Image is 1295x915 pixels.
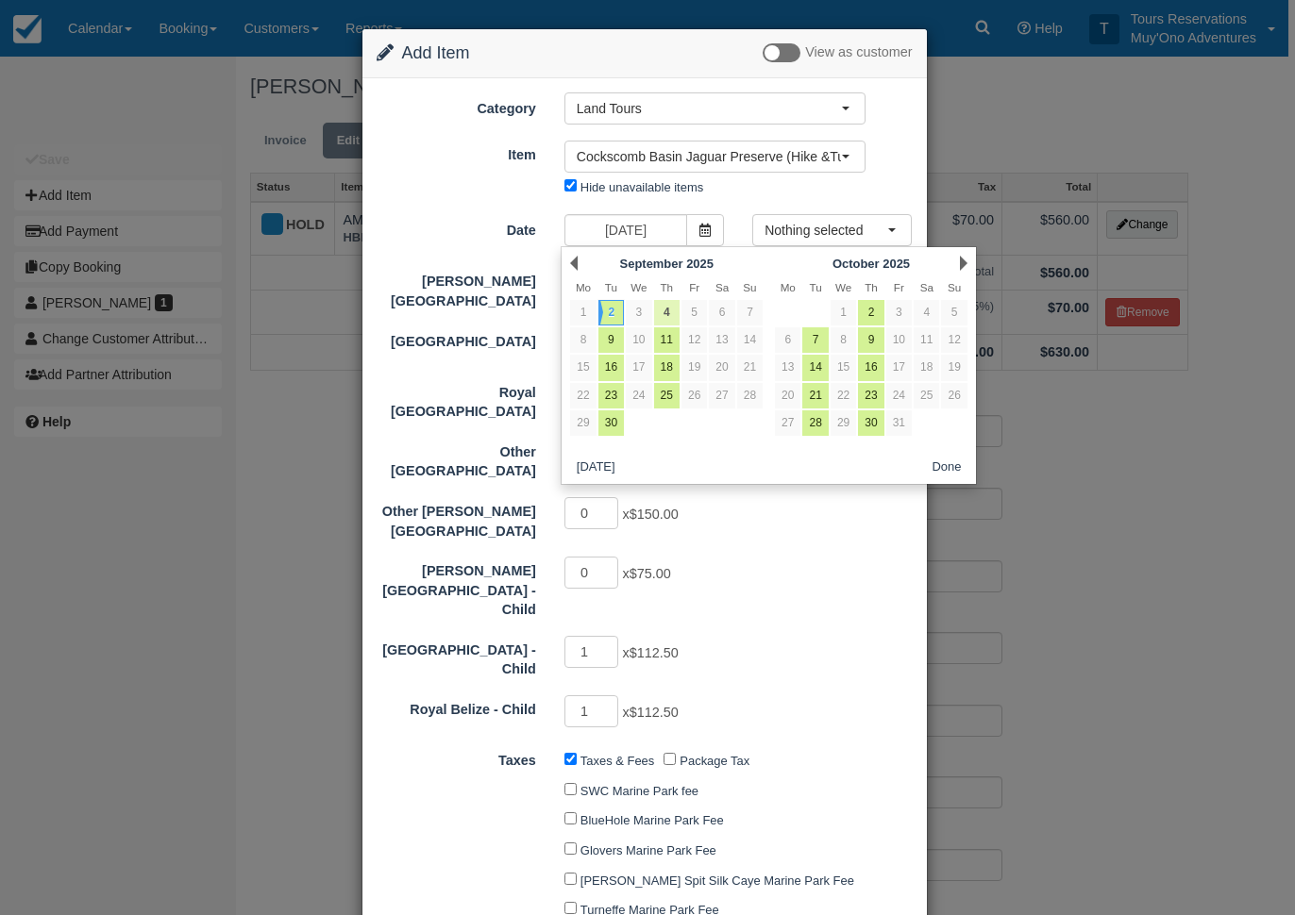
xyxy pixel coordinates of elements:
input: Other Hopkins Area Resort [564,497,619,529]
a: 10 [886,327,912,353]
a: Prev [570,256,578,271]
span: Monday [576,281,591,293]
a: 5 [681,300,707,325]
input: Thatch Caye Resort - Child [564,636,619,668]
span: 2025 [686,257,714,271]
a: 4 [654,300,680,325]
span: 2025 [883,257,910,271]
a: 7 [802,327,828,353]
a: 6 [775,327,800,353]
a: 17 [626,355,651,380]
a: 20 [775,383,800,408]
a: 5 [941,300,967,325]
a: 20 [709,355,734,380]
a: 9 [598,327,624,353]
label: SWC Marine Park fee [580,784,698,798]
a: 30 [598,410,624,436]
a: 3 [626,300,651,325]
a: 26 [681,383,707,408]
a: 29 [831,410,856,436]
span: Sunday [948,281,961,293]
a: 8 [831,327,856,353]
a: 10 [626,327,651,353]
label: Other Hopkins Area Resort [362,495,550,541]
a: 3 [886,300,912,325]
button: Done [925,456,969,479]
a: 29 [570,410,596,436]
label: Royal Belize [362,376,550,422]
label: Hide unavailable items [580,180,703,194]
span: x [622,566,670,581]
a: 19 [941,355,967,380]
button: Cockscomb Basin Jaguar Preserve (Hike &Tube) & Mayan Chocol'ha (Chocolate) Tour (20) [564,141,866,173]
a: 1 [570,300,596,325]
a: 15 [831,355,856,380]
label: Hopkins Bay Resort - Child [362,555,550,620]
a: 24 [626,383,651,408]
span: Saturday [920,281,933,293]
a: 22 [570,383,596,408]
span: October [832,257,880,271]
a: 23 [858,383,883,408]
label: Item [362,139,550,165]
a: 16 [858,355,883,380]
span: Tuesday [810,281,822,293]
span: $75.00 [630,566,671,581]
a: 4 [914,300,939,325]
a: Next [960,256,967,271]
a: 1 [831,300,856,325]
button: Land Tours [564,92,866,125]
label: [PERSON_NAME] Spit Silk Caye Marine Park Fee [580,873,854,888]
span: Cockscomb Basin Jaguar Preserve (Hike &Tube) & Mayan Chocol'ha (Chocolate) Tour (20) [577,147,841,166]
a: 11 [914,327,939,353]
label: Glovers Marine Park Fee [580,843,716,857]
label: BlueHole Marine Park Fee [580,813,724,827]
span: Wednesday [835,281,851,293]
span: Land Tours [577,99,841,118]
a: 12 [681,327,707,353]
span: Sunday [743,281,756,293]
a: 12 [941,327,967,353]
span: Add Item [402,43,470,62]
input: Royal Belize - Child [564,695,619,727]
a: 14 [802,355,828,380]
a: 17 [886,355,912,380]
label: Hopkins Bay Resort [362,265,550,310]
a: 13 [709,327,734,353]
span: x [622,507,678,522]
span: Nothing selected [765,221,887,240]
a: 28 [802,410,828,436]
input: Hopkins Bay Resort - Child [564,557,619,589]
label: Royal Belize - Child [362,693,550,720]
a: 2 [858,300,883,325]
a: 21 [802,383,828,408]
span: Thursday [865,281,878,293]
a: 26 [941,383,967,408]
a: 14 [737,327,763,353]
a: 7 [737,300,763,325]
span: $112.50 [630,705,679,720]
a: 30 [858,410,883,436]
span: Thursday [660,281,673,293]
button: Nothing selected [752,214,912,246]
span: x [622,705,678,720]
a: 13 [775,355,800,380]
a: 9 [858,327,883,353]
span: x [622,645,678,660]
a: 25 [654,383,680,408]
label: Other Placencia Area Resort [362,436,550,481]
a: 11 [654,327,680,353]
span: View as customer [805,45,912,60]
label: Package Tax [680,754,749,768]
a: 15 [570,355,596,380]
a: 23 [598,383,624,408]
label: Date [362,214,550,241]
a: 21 [737,355,763,380]
a: 27 [709,383,734,408]
a: 18 [654,355,680,380]
a: 31 [886,410,912,436]
span: Wednesday [631,281,647,293]
label: Taxes & Fees [580,754,654,768]
a: 24 [886,383,912,408]
label: Category [362,92,550,119]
